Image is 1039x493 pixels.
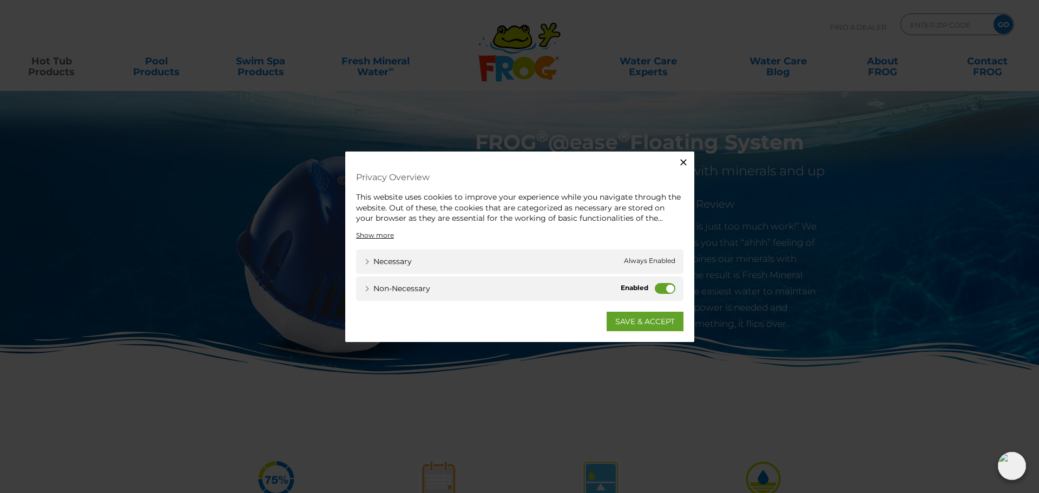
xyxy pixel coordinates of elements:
h4: Privacy Overview [356,168,683,187]
a: Show more [356,230,394,240]
img: openIcon [998,452,1026,480]
span: Always Enabled [624,255,675,267]
a: Necessary [364,255,412,267]
a: Non-necessary [364,282,430,294]
div: This website uses cookies to improve your experience while you navigate through the website. Out ... [356,192,683,224]
a: SAVE & ACCEPT [607,311,683,331]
